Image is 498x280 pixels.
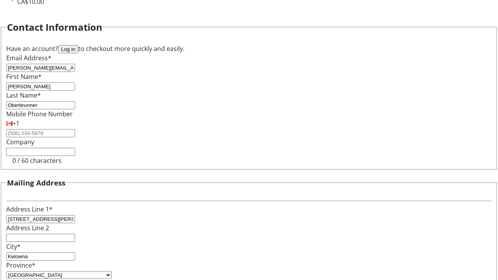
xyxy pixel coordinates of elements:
[6,205,53,213] label: Address Line 1*
[6,54,51,62] label: Email Address*
[58,45,78,53] button: Log in
[6,252,75,261] input: City
[6,72,42,81] label: First Name*
[6,261,35,269] label: Province*
[6,110,73,118] label: Mobile Phone Number
[6,242,21,251] label: City*
[7,20,102,34] h2: Contact Information
[6,91,41,100] label: Last Name*
[6,44,492,53] div: Have an account? to checkout more quickly and easily.
[6,224,49,232] label: Address Line 2
[12,156,61,165] tr-character-limit: 0 / 60 characters
[7,177,65,188] h3: Mailing Address
[6,129,75,137] input: (506) 234-5678
[6,215,75,223] input: Address
[6,138,34,146] label: Company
